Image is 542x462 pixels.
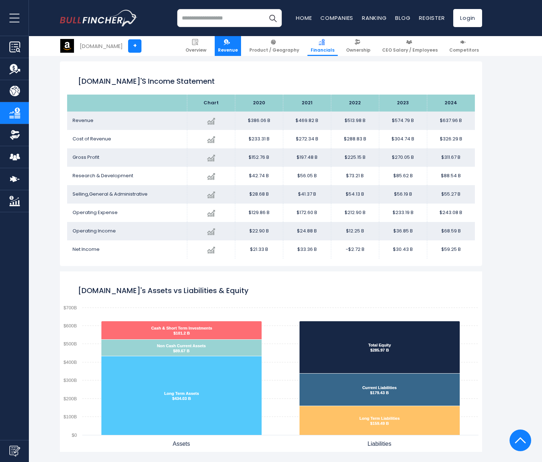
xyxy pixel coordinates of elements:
td: $55.27 B [427,185,475,204]
td: $172.60 B [283,204,331,222]
text: Current Liabilities $179.43 B [362,385,397,395]
th: Chart [187,95,235,112]
td: $42.74 B [235,167,283,185]
a: Home [296,14,312,22]
img: AMZN logo [60,39,74,53]
td: $469.82 B [283,112,331,130]
td: $41.37 B [283,185,331,204]
a: Ranking [362,14,386,22]
span: Cost of Revenue [73,135,111,142]
td: $304.74 B [379,130,427,148]
td: $233.19 B [379,204,427,222]
a: Overview [182,36,210,56]
a: Competitors [446,36,482,56]
td: $59.25 B [427,240,475,259]
td: $225.15 B [331,148,379,167]
span: Revenue [218,47,238,53]
span: Research & Development [73,172,133,179]
td: $88.54 B [427,167,475,185]
td: $54.13 B [331,185,379,204]
td: $85.62 B [379,167,427,185]
td: $56.19 B [379,185,427,204]
td: $311.67 B [427,148,475,167]
td: $272.34 B [283,130,331,148]
a: Go to homepage [60,10,137,26]
td: $21.33 B [235,240,283,259]
text: $300B [64,378,77,383]
span: Ownership [346,47,371,53]
span: Product / Geography [249,47,299,53]
text: $600B [64,323,77,328]
td: $197.48 B [283,148,331,167]
td: $12.25 B [331,222,379,240]
td: $270.05 B [379,148,427,167]
a: Blog [395,14,410,22]
th: 2021 [283,95,331,112]
a: Login [453,9,482,27]
text: $0 [72,432,77,438]
span: Financials [311,47,335,53]
a: + [128,39,141,53]
h1: [DOMAIN_NAME]'s Income Statement [78,76,464,87]
td: $22.90 B [235,222,283,240]
td: $288.83 B [331,130,379,148]
span: CEO Salary / Employees [382,47,438,53]
td: $326.29 B [427,130,475,148]
td: $73.21 B [331,167,379,185]
img: bullfincher logo [60,10,137,26]
a: Financials [307,36,338,56]
text: Long Term Assets $434.03 B [164,391,199,401]
span: Competitors [449,47,479,53]
text: $200B [64,396,77,401]
text: Non Cash Current Assets $89.67 B [157,344,206,353]
span: Revenue [73,117,93,124]
th: 2023 [379,95,427,112]
text: Assets [172,441,190,447]
a: CEO Salary / Employees [379,36,441,56]
text: $100B [64,414,77,419]
span: Operating Income [73,227,116,234]
td: $637.96 B [427,112,475,130]
td: $56.05 B [283,167,331,185]
td: $152.76 B [235,148,283,167]
tspan: [DOMAIN_NAME]'s Assets vs Liabilities & Equity [78,286,249,296]
text: Liabilities [368,441,392,447]
td: $243.08 B [427,204,475,222]
div: [DOMAIN_NAME] [80,42,123,50]
text: Total Equity $285.97 B [368,343,391,352]
td: $24.88 B [283,222,331,240]
a: Product / Geography [246,36,302,56]
td: -$2.72 B [331,240,379,259]
td: $129.86 B [235,204,283,222]
td: $30.43 B [379,240,427,259]
span: Gross Profit [73,154,99,161]
th: 2024 [427,95,475,112]
a: Register [419,14,445,22]
th: 2020 [235,95,283,112]
text: Cash & Short Term Investments $101.2 B [151,326,212,335]
th: 2022 [331,95,379,112]
svg: Amazon.com's Assets vs Liabilities & Equity [60,271,482,452]
span: Overview [185,47,206,53]
span: Operating Expense [73,209,118,216]
td: $36.85 B [379,222,427,240]
text: Long Term Liabilities $159.49 B [359,416,400,426]
a: Ownership [343,36,374,56]
text: $500B [64,341,77,346]
button: Search [264,9,282,27]
a: Companies [320,14,353,22]
img: Ownership [9,130,20,140]
span: Net Income [73,246,100,253]
td: $28.68 B [235,185,283,204]
td: $386.06 B [235,112,283,130]
span: Selling,General & Administrative [73,191,148,197]
a: Revenue [215,36,241,56]
text: $400B [64,359,77,365]
text: $700B [64,305,77,310]
td: $574.79 B [379,112,427,130]
td: $68.59 B [427,222,475,240]
td: $233.31 B [235,130,283,148]
td: $212.90 B [331,204,379,222]
td: $33.36 B [283,240,331,259]
td: $513.98 B [331,112,379,130]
